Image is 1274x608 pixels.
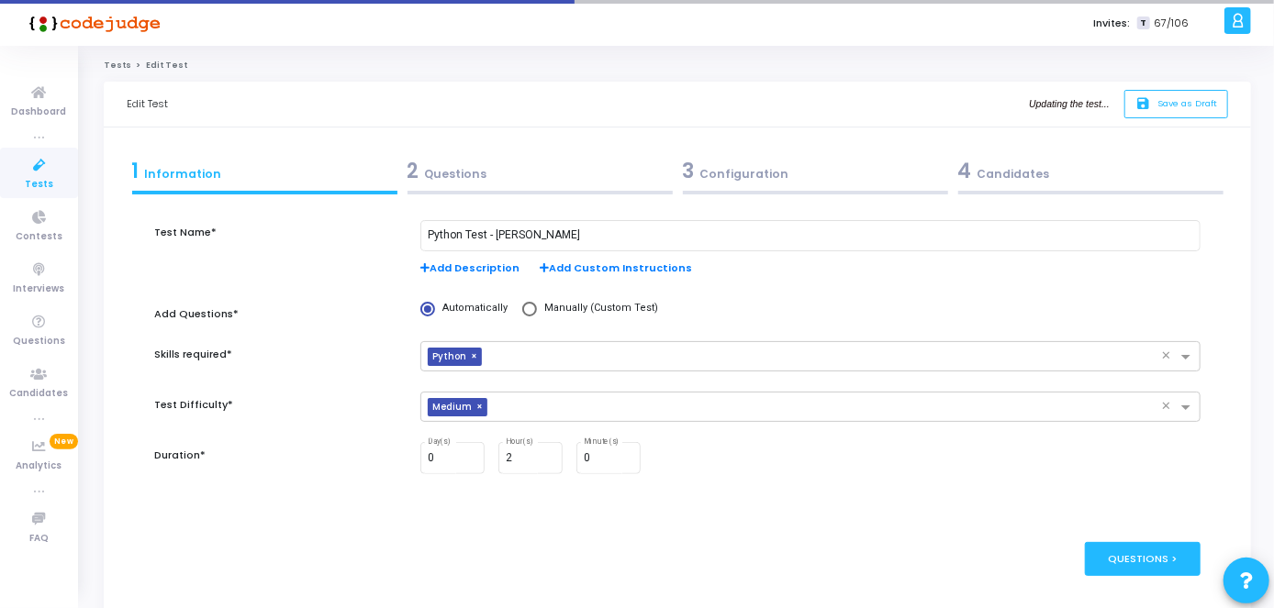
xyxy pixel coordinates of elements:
[1154,16,1189,31] span: 67/106
[132,157,140,185] span: 1
[537,301,658,316] span: Manually (Custom Test)
[402,150,677,200] a: 2Questions
[154,347,232,362] label: Skills required*
[1124,90,1228,118] button: saveSave as Draft
[683,157,695,185] span: 3
[683,156,948,186] div: Configuration
[1029,99,1110,109] i: Updating the test...
[50,434,78,449] span: New
[677,150,953,200] a: 3Configuration
[1135,96,1155,112] i: save
[16,229,62,245] span: Contests
[29,531,49,547] span: FAQ
[1161,348,1177,366] span: Clear all
[127,82,168,127] div: Edit Test
[154,306,239,322] label: Add Questions*
[104,60,131,71] a: Tests
[1093,16,1130,31] label: Invites:
[12,105,67,120] span: Dashboard
[1161,398,1177,416] span: Clear all
[476,398,487,417] span: ×
[154,448,206,463] label: Duration*
[1085,542,1201,576] div: Questions >
[23,5,161,41] img: logo
[471,348,482,367] span: ×
[127,150,402,200] a: 1Information
[154,397,233,413] label: Test Difficulty*
[420,260,520,276] span: Add Description
[408,156,673,186] div: Questions
[104,60,1251,72] nav: breadcrumb
[1137,17,1149,30] span: T
[428,348,471,367] span: Python
[146,60,187,71] span: Edit Test
[953,150,1228,200] a: 4Candidates
[25,177,53,193] span: Tests
[958,156,1224,186] div: Candidates
[154,225,217,240] label: Test Name*
[132,156,397,186] div: Information
[540,260,692,276] span: Add Custom Instructions
[958,157,972,185] span: 4
[13,334,65,349] span: Questions
[17,459,62,474] span: Analytics
[408,157,419,185] span: 2
[1157,97,1217,109] span: Save as Draft
[435,301,508,316] span: Automatically
[10,386,69,402] span: Candidates
[14,282,65,297] span: Interviews
[428,398,476,417] span: Medium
